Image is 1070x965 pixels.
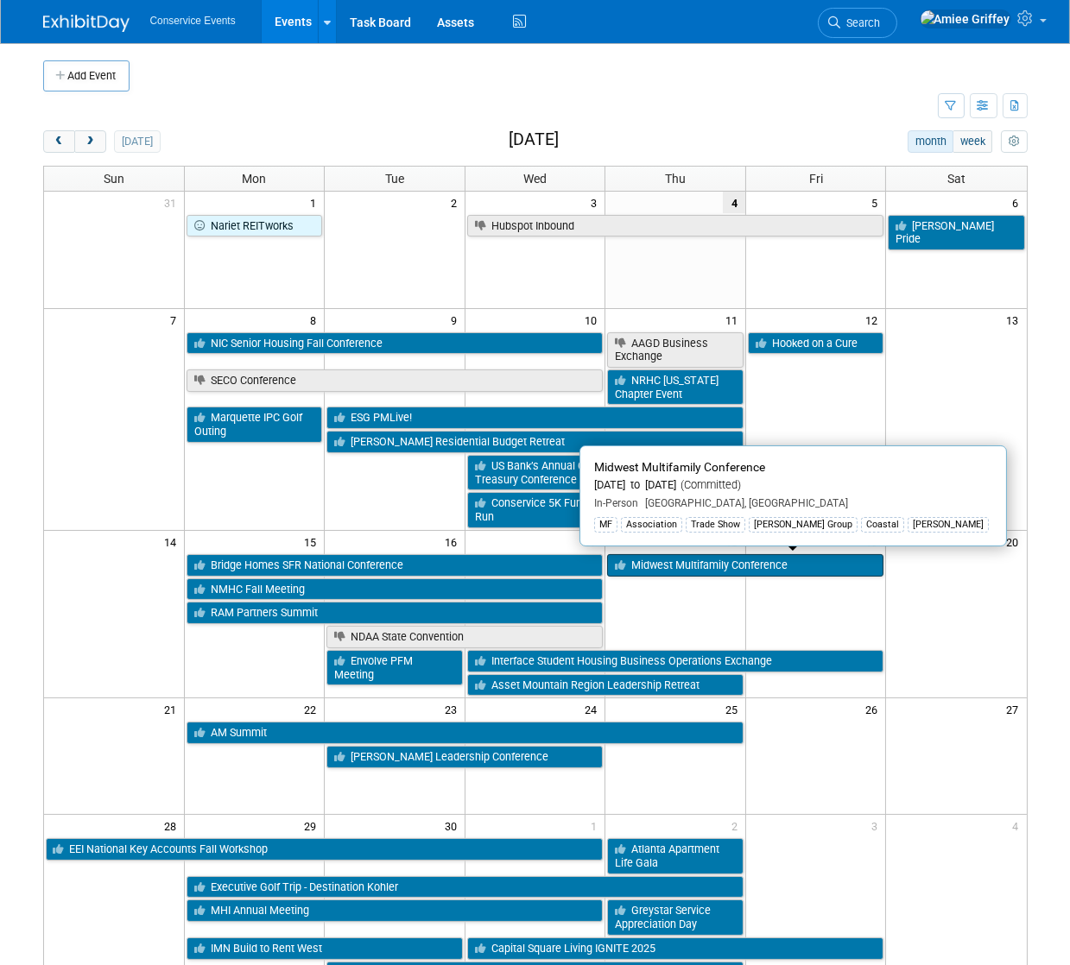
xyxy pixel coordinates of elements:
span: 29 [302,815,324,836]
span: Midwest Multifamily Conference [594,460,765,474]
button: month [908,130,953,153]
a: Marquette IPC Golf Outing [187,407,323,442]
button: Add Event [43,60,130,91]
a: Greystar Service Appreciation Day [607,899,744,935]
a: Interface Student Housing Business Operations Exchange [467,650,884,672]
a: Bridge Homes SFR National Conference [187,554,604,577]
span: 7 [168,309,184,331]
span: 2 [730,815,745,836]
a: NIC Senior Housing Fall Conference [187,332,604,355]
a: Midwest Multifamily Conference [607,554,883,577]
div: MF [594,517,617,533]
h2: [DATE] [509,130,559,149]
span: 26 [864,698,885,720]
button: prev [43,130,75,153]
a: IMN Build to Rent West [187,937,463,960]
span: 30 [443,815,465,836]
div: [PERSON_NAME] [908,517,989,533]
span: 5 [870,192,885,213]
span: (Committed) [676,478,741,491]
button: [DATE] [114,130,160,153]
span: 14 [162,531,184,552]
div: [DATE] to [DATE] [594,478,992,493]
span: Mon [242,172,266,186]
a: AAGD Business Exchange [607,332,744,368]
a: [PERSON_NAME] Pride [888,215,1024,250]
span: 16 [443,531,465,552]
a: Search [818,8,897,38]
span: 4 [1011,815,1027,836]
span: Conservice Events [150,15,236,27]
span: [GEOGRAPHIC_DATA], [GEOGRAPHIC_DATA] [638,497,848,509]
span: 9 [449,309,465,331]
span: 13 [1005,309,1027,331]
a: Envolve PFM Meeting [326,650,463,685]
span: 23 [443,698,465,720]
img: ExhibitDay [43,15,130,32]
span: 3 [870,815,885,836]
span: Wed [523,172,547,186]
a: [PERSON_NAME] Leadership Conference [326,746,603,768]
span: 8 [308,309,324,331]
a: AM Summit [187,722,744,744]
span: Tue [385,172,404,186]
a: US Bank’s Annual Commercial Real Estate Treasury Conference [467,455,744,490]
a: NDAA State Convention [326,626,603,648]
span: 15 [302,531,324,552]
a: NMHC Fall Meeting [187,578,604,601]
a: RAM Partners Summit [187,602,604,624]
a: [PERSON_NAME] Residential Budget Retreat [326,431,744,453]
span: Sun [104,172,124,186]
button: next [74,130,106,153]
a: Executive Golf Trip - Destination Kohler [187,876,744,899]
span: 20 [1005,531,1027,552]
a: Conservice 5K Fun Run [467,492,604,527]
a: Hubspot Inbound [467,215,884,237]
a: EEI National Key Accounts Fall Workshop [46,838,604,861]
span: Fri [809,172,823,186]
img: Amiee Griffey [920,9,1011,28]
span: 28 [162,815,184,836]
a: MHI Annual Meeting [187,899,604,922]
span: 31 [162,192,184,213]
div: [PERSON_NAME] Group [749,517,858,533]
a: Atlanta Apartment Life Gala [607,838,744,874]
span: 3 [589,192,605,213]
button: myCustomButton [1001,130,1027,153]
span: 4 [723,192,745,213]
span: 10 [583,309,605,331]
span: Thu [665,172,686,186]
button: week [953,130,992,153]
div: Coastal [861,517,904,533]
span: 21 [162,698,184,720]
span: In-Person [594,497,638,509]
span: 24 [583,698,605,720]
i: Personalize Calendar [1009,136,1020,148]
span: 1 [308,192,324,213]
a: ESG PMLive! [326,407,744,429]
a: Nariet REITworks [187,215,323,237]
span: Sat [947,172,966,186]
a: Asset Mountain Region Leadership Retreat [467,674,744,697]
span: 22 [302,698,324,720]
a: Hooked on a Cure [748,332,884,355]
a: Capital Square Living IGNITE 2025 [467,937,884,960]
span: 2 [449,192,465,213]
span: 25 [724,698,745,720]
a: SECO Conference [187,369,604,392]
span: 12 [864,309,885,331]
span: 27 [1005,698,1027,720]
span: 11 [724,309,745,331]
div: Trade Show [686,517,745,533]
span: 6 [1011,192,1027,213]
div: Association [621,517,682,533]
span: 1 [589,815,605,836]
span: Search [841,16,881,29]
a: NRHC [US_STATE] Chapter Event [607,369,744,405]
